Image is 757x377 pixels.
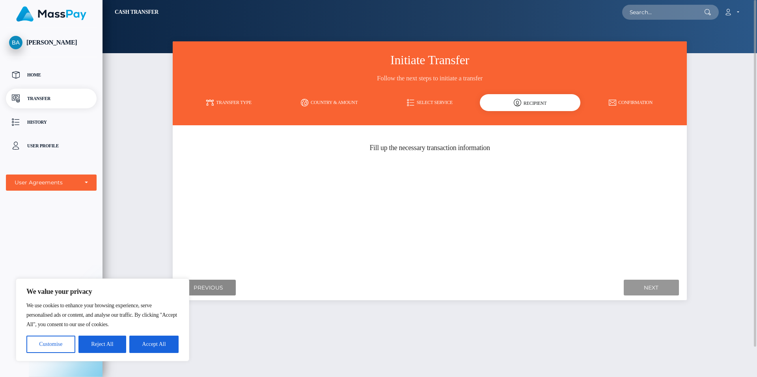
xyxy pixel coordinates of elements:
[624,280,679,296] input: Next
[6,136,97,156] a: User Profile
[6,65,97,85] a: Home
[16,6,86,22] img: MassPay
[9,69,93,81] p: Home
[480,94,580,111] div: Recipient
[622,5,705,20] input: Search...
[179,74,681,83] h3: Follow the next steps to initiate a transfer
[26,301,179,329] p: We use cookies to enhance your browsing experience, serve personalised ads or content, and analys...
[181,280,236,296] input: Previous
[179,96,279,110] a: Transfer Type
[26,287,179,296] p: We value your privacy
[26,336,75,353] button: Customise
[9,140,93,152] p: User Profile
[6,89,97,108] a: Transfer
[115,4,158,20] a: Cash Transfer
[279,96,380,110] a: Country & Amount
[78,336,126,353] button: Reject All
[179,51,681,69] h3: Initiate Transfer
[9,116,93,128] p: History
[16,279,189,361] div: We value your privacy
[380,96,480,110] a: Select Service
[6,112,97,132] a: History
[9,93,93,104] p: Transfer
[6,175,97,191] button: User Agreements
[580,96,681,110] a: Confirmation
[15,179,79,186] div: User Agreements
[6,39,97,46] span: [PERSON_NAME]
[179,143,681,153] h5: Fill up the necessary transaction information
[129,336,179,353] button: Accept All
